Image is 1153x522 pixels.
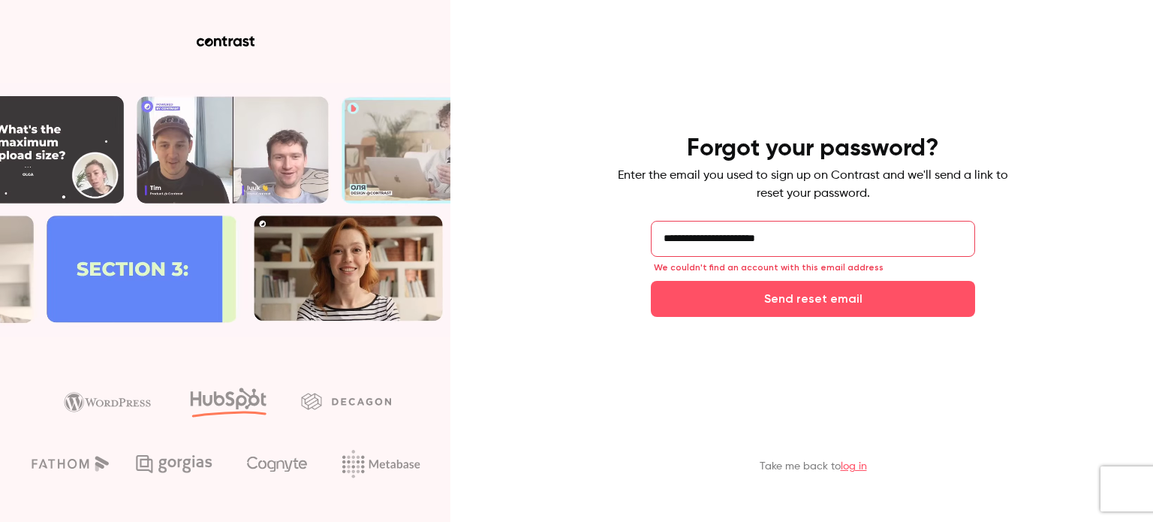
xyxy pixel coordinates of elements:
button: Send reset email [651,281,975,317]
span: We couldn't find an account with this email address [654,261,884,273]
p: Take me back to [760,459,867,474]
p: Enter the email you used to sign up on Contrast and we'll send a link to reset your password. [618,167,1008,203]
h4: Forgot your password? [687,134,939,164]
img: decagon [301,393,391,409]
a: log in [841,461,867,472]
